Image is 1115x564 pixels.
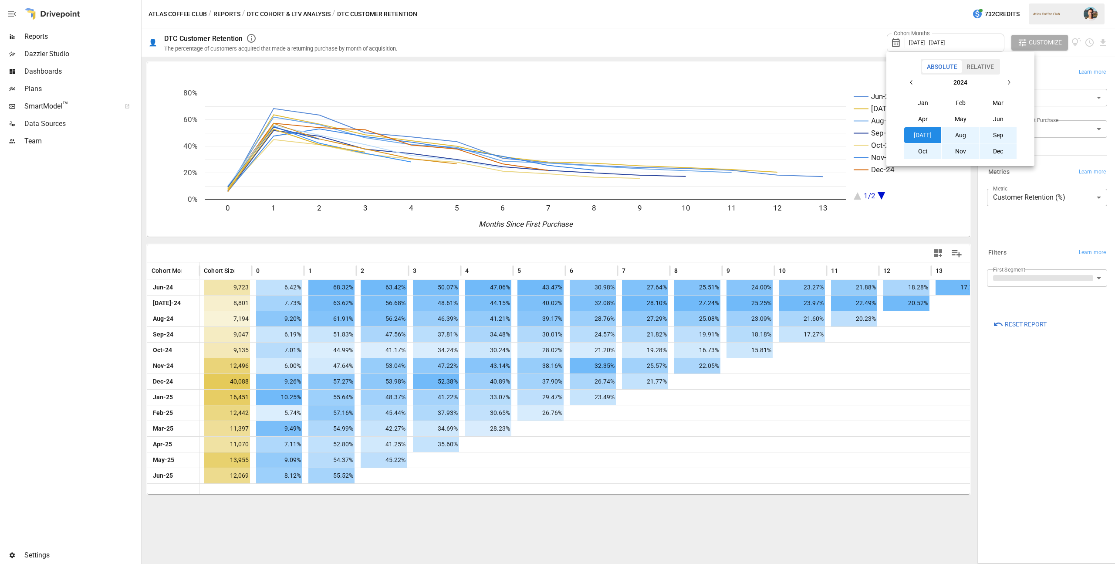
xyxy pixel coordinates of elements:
[980,95,1017,111] button: Mar
[904,127,942,143] button: [DATE]
[904,95,942,111] button: Jan
[904,143,942,159] button: Oct
[980,127,1017,143] button: Sep
[942,111,979,127] button: May
[942,95,979,111] button: Feb
[904,111,942,127] button: Apr
[922,60,962,73] button: Absolute
[942,127,979,143] button: Aug
[980,111,1017,127] button: Jun
[962,60,999,73] button: Relative
[980,143,1017,159] button: Dec
[942,143,979,159] button: Nov
[919,75,1001,90] button: 2024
